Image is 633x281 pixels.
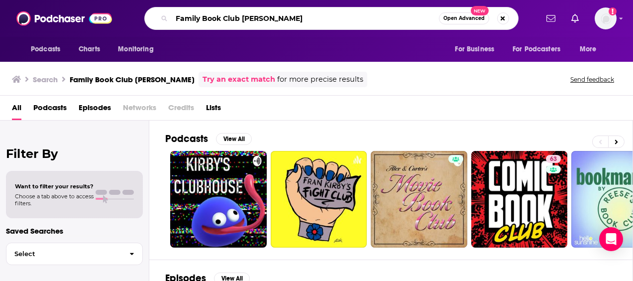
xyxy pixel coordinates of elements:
[203,74,275,85] a: Try an exact match
[165,133,252,145] a: PodcastsView All
[567,10,583,27] a: Show notifications dropdown
[33,75,58,84] h3: Search
[206,100,221,120] a: Lists
[595,7,617,29] img: User Profile
[471,6,489,15] span: New
[455,42,494,56] span: For Business
[33,100,67,120] a: Podcasts
[599,227,623,251] div: Open Intercom Messenger
[542,10,559,27] a: Show notifications dropdown
[12,100,21,120] a: All
[15,183,94,190] span: Want to filter your results?
[546,155,561,163] a: 63
[439,12,489,24] button: Open AdvancedNew
[443,16,485,21] span: Open Advanced
[118,42,153,56] span: Monitoring
[172,10,439,26] input: Search podcasts, credits, & more...
[123,100,156,120] span: Networks
[513,42,560,56] span: For Podcasters
[609,7,617,15] svg: Add a profile image
[471,151,568,248] a: 63
[567,75,617,84] button: Send feedback
[31,42,60,56] span: Podcasts
[216,133,252,145] button: View All
[448,40,507,59] button: open menu
[79,100,111,120] a: Episodes
[72,40,106,59] a: Charts
[24,40,73,59] button: open menu
[506,40,575,59] button: open menu
[550,154,557,164] span: 63
[165,133,208,145] h2: Podcasts
[580,42,597,56] span: More
[595,7,617,29] span: Logged in as molly.burgoyne
[6,243,143,265] button: Select
[144,7,519,30] div: Search podcasts, credits, & more...
[16,9,112,28] img: Podchaser - Follow, Share and Rate Podcasts
[70,75,195,84] h3: Family Book Club [PERSON_NAME]
[6,226,143,236] p: Saved Searches
[15,193,94,207] span: Choose a tab above to access filters.
[6,251,121,257] span: Select
[595,7,617,29] button: Show profile menu
[573,40,609,59] button: open menu
[111,40,166,59] button: open menu
[6,146,143,161] h2: Filter By
[168,100,194,120] span: Credits
[277,74,363,85] span: for more precise results
[79,42,100,56] span: Charts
